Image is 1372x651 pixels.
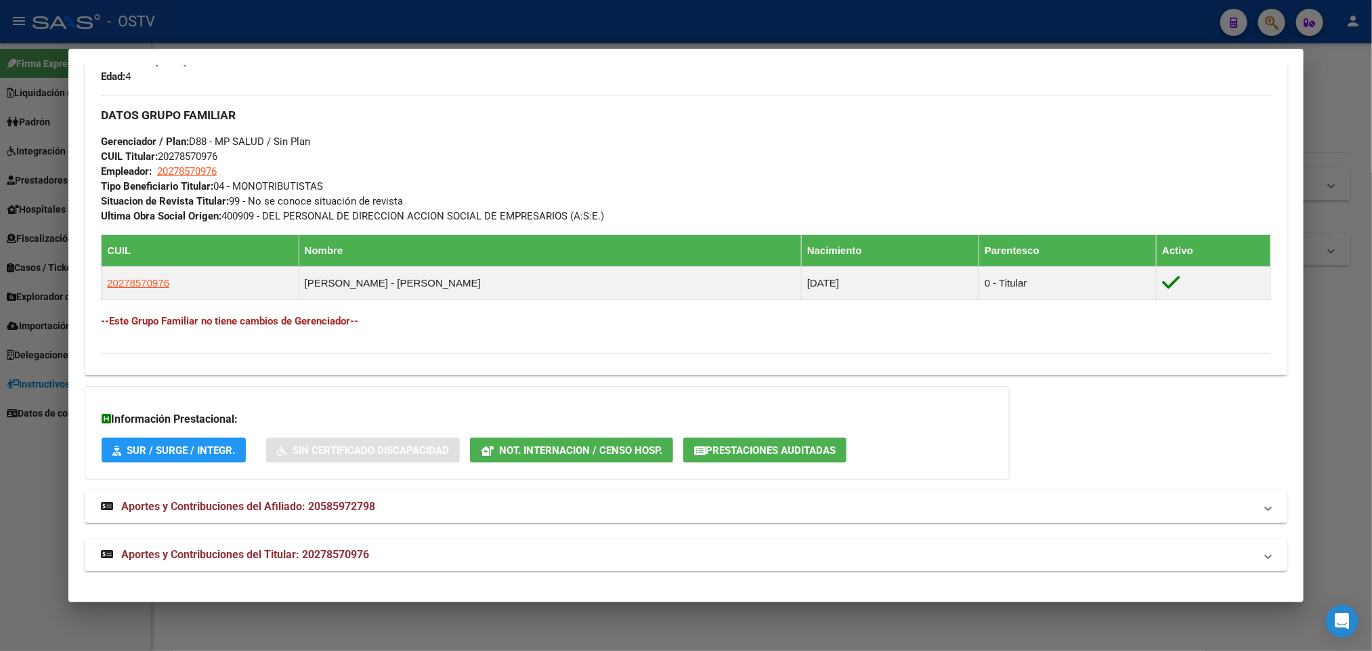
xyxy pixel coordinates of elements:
span: 20278570976 [157,165,217,177]
span: D88 - MP SALUD / Sin Plan [101,135,310,148]
span: 20278570976 [101,150,217,163]
strong: Empleador: [101,165,152,177]
strong: Edad: [101,70,125,83]
th: Activo [1157,235,1270,267]
span: Aportes y Contribuciones del Titular: 20278570976 [121,548,369,561]
span: 04 - MONOTRIBUTISTAS [101,180,323,192]
h3: Información Prestacional: [102,411,993,427]
button: Sin Certificado Discapacidad [266,438,460,463]
strong: Ultima Obra Social Origen: [101,210,221,222]
span: Sin Certificado Discapacidad [293,444,449,457]
strong: Gerenciador / Plan: [101,135,189,148]
h3: DATOS GRUPO FAMILIAR [101,108,1270,123]
strong: Tipo Beneficiario Titular: [101,180,213,192]
mat-expansion-panel-header: Aportes y Contribuciones del Titular: 20278570976 [85,539,1287,571]
td: 0 - Titular [979,267,1157,300]
mat-expansion-panel-header: Aportes y Contribuciones del Afiliado: 20585972798 [85,490,1287,523]
span: 99 - No se conoce situación de revista [101,195,403,207]
button: Not. Internacion / Censo Hosp. [470,438,673,463]
strong: CUIL Titular: [101,150,158,163]
strong: Situacion de Revista Titular: [101,195,229,207]
button: SUR / SURGE / INTEGR. [102,438,246,463]
span: Prestaciones Auditadas [706,444,836,457]
th: Parentesco [979,235,1157,267]
span: 4 [101,70,131,83]
span: Aportes y Contribuciones del Afiliado: 20585972798 [121,500,375,513]
th: Nacimiento [801,235,979,267]
th: CUIL [102,235,299,267]
span: SUR / SURGE / INTEGR. [127,444,235,457]
td: [DATE] [801,267,979,300]
span: 20278570976 [107,277,169,289]
div: Open Intercom Messenger [1326,605,1358,637]
button: Prestaciones Auditadas [683,438,846,463]
th: Nombre [299,235,801,267]
span: 400909 - DEL PERSONAL DE DIRECCION ACCION SOCIAL DE EMPRESARIOS (A:S:E.) [101,210,604,222]
span: Not. Internacion / Censo Hosp. [499,444,662,457]
h4: --Este Grupo Familiar no tiene cambios de Gerenciador-- [101,314,1270,329]
td: [PERSON_NAME] - [PERSON_NAME] [299,267,801,300]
